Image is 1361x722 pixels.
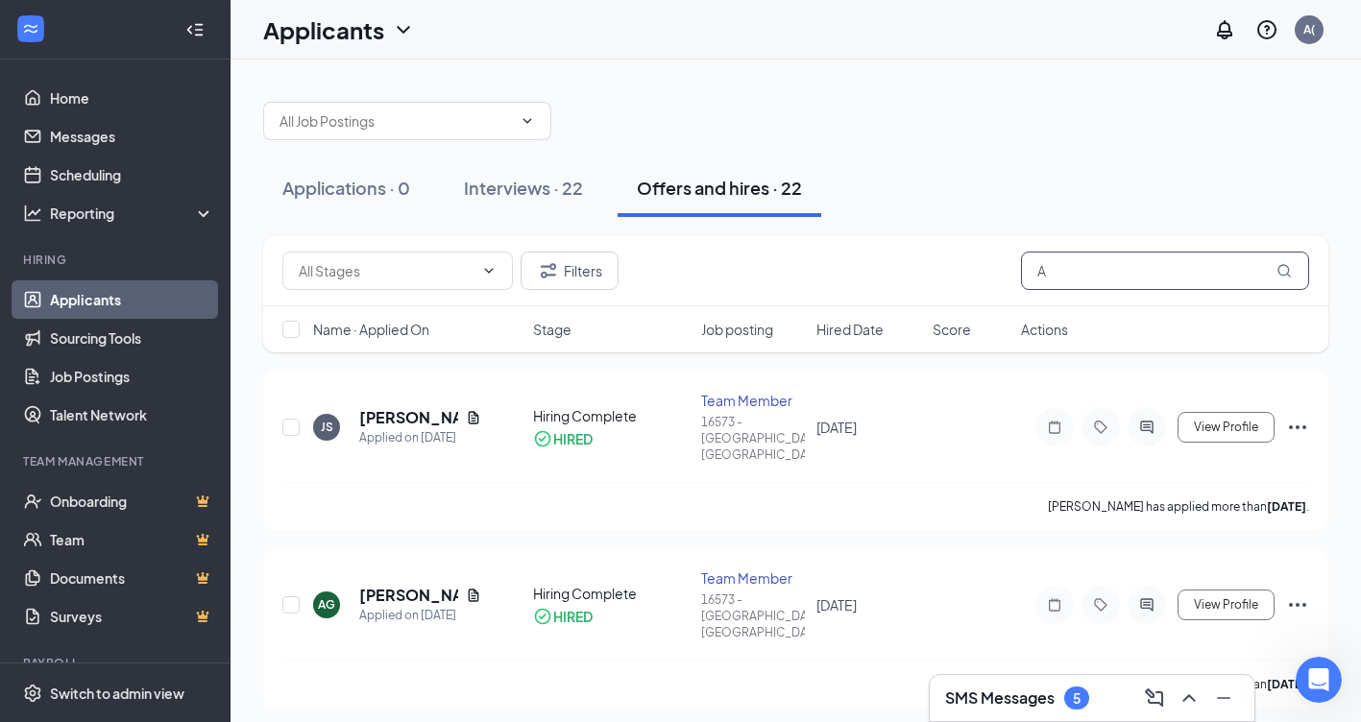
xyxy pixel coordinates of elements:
span: [DATE] [816,419,857,436]
svg: ChevronDown [392,18,415,41]
svg: Note [1043,597,1066,613]
h1: Applicants [263,13,384,46]
svg: Note [1043,420,1066,435]
span: View Profile [1194,421,1258,434]
input: All Stages [299,260,474,281]
a: Scheduling [50,156,214,194]
svg: ChevronUp [1178,686,1201,710]
iframe: Intercom live chat [1296,657,1342,703]
svg: Settings [23,684,42,703]
button: Filter Filters [521,252,619,290]
div: Team Member [701,568,806,588]
svg: ChevronDown [520,113,535,129]
div: Hiring Complete [533,406,690,425]
a: Messages [50,117,214,156]
div: Hiring Complete [533,584,690,603]
button: Minimize [1208,683,1239,713]
div: Offers and hires · 22 [637,176,802,200]
div: Hiring [23,252,210,268]
div: 16573 - [GEOGRAPHIC_DATA], [GEOGRAPHIC_DATA] [701,591,806,640]
svg: Document [466,588,481,603]
span: Stage [533,320,571,339]
svg: ActiveChat [1135,597,1158,613]
div: Team Member [701,391,806,410]
a: Talent Network [50,396,214,434]
button: View Profile [1178,412,1275,443]
svg: Collapse [185,20,205,39]
svg: CheckmarkCircle [533,429,552,448]
h5: [PERSON_NAME] [359,585,458,606]
div: Team Management [23,453,210,469]
svg: Ellipses [1286,416,1309,439]
div: Applied on [DATE] [359,428,481,447]
button: View Profile [1178,590,1275,620]
svg: Filter [537,259,560,282]
div: Payroll [23,655,210,671]
span: Actions [1021,320,1068,339]
div: Switch to admin view [50,684,184,703]
div: Applied on [DATE] [359,606,481,625]
button: ComposeMessage [1139,683,1170,713]
svg: Minimize [1212,686,1235,710]
div: 5 [1073,690,1081,707]
a: Sourcing Tools [50,319,214,357]
h5: [PERSON_NAME] [359,407,458,428]
svg: ChevronDown [481,263,497,278]
a: Applicants [50,280,214,319]
span: Score [933,320,971,339]
a: DocumentsCrown [50,559,214,597]
input: All Job Postings [279,110,512,132]
a: OnboardingCrown [50,482,214,520]
svg: Notifications [1213,18,1236,41]
span: Hired Date [816,320,884,339]
svg: QuestionInfo [1255,18,1278,41]
svg: Analysis [23,204,42,223]
div: Interviews · 22 [464,176,583,200]
div: Applications · 0 [282,176,410,200]
a: SurveysCrown [50,597,214,636]
b: [DATE] [1267,499,1306,514]
span: View Profile [1194,598,1258,612]
div: 16573 - [GEOGRAPHIC_DATA], [GEOGRAPHIC_DATA] [701,414,806,463]
p: [PERSON_NAME] has applied more than . [1048,498,1309,515]
span: [DATE] [816,596,857,614]
span: Name · Applied On [313,320,429,339]
button: ChevronUp [1174,683,1204,713]
svg: ActiveChat [1135,420,1158,435]
div: HIRED [553,429,593,448]
div: JS [321,419,333,435]
svg: Tag [1089,420,1112,435]
h3: SMS Messages [945,687,1055,709]
div: A( [1303,21,1315,37]
div: Reporting [50,204,215,223]
svg: Tag [1089,597,1112,613]
a: Home [50,79,214,117]
input: Search in offers and hires [1021,252,1309,290]
div: HIRED [553,607,593,626]
a: TeamCrown [50,520,214,559]
svg: Document [466,410,481,425]
svg: Ellipses [1286,593,1309,616]
svg: WorkstreamLogo [21,19,40,38]
div: AG [318,596,335,613]
svg: ComposeMessage [1143,686,1166,710]
b: [DATE] [1267,677,1306,691]
a: Job Postings [50,357,214,396]
svg: MagnifyingGlass [1276,263,1292,278]
svg: CheckmarkCircle [533,607,552,626]
span: Job posting [701,320,773,339]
